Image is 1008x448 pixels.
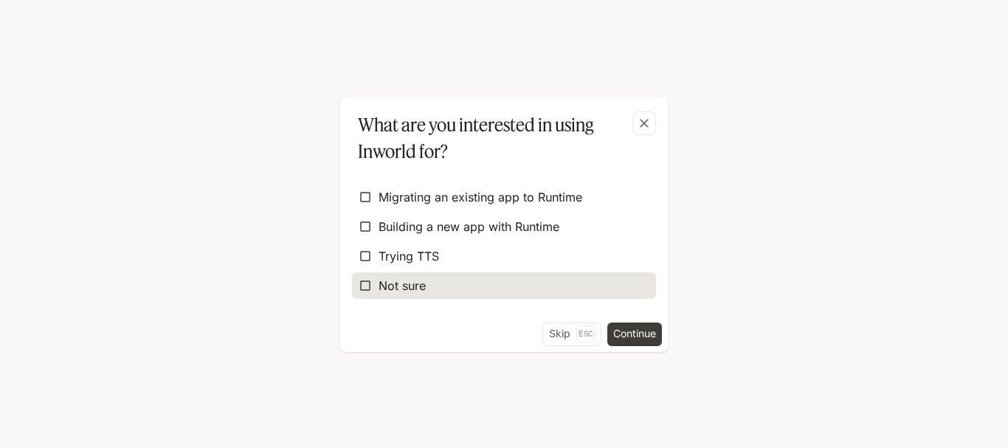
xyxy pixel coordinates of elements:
[542,323,601,346] button: SkipEsc
[607,323,662,346] button: Continue
[379,277,426,294] span: Not sure
[379,247,439,265] span: Trying TTS
[379,188,582,206] span: Migrating an existing app to Runtime
[576,325,595,342] p: Esc
[358,111,644,165] p: What are you interested in using Inworld for?
[379,218,559,235] span: Building a new app with Runtime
